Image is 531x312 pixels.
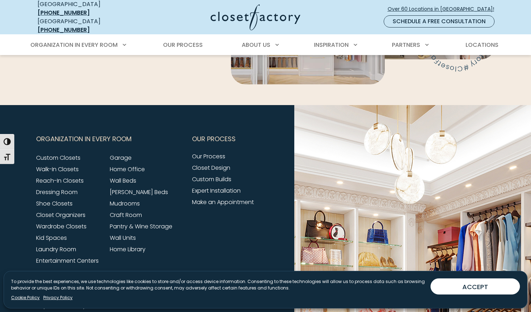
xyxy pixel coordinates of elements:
a: Inspiration Gallery [36,302,86,310]
a: About Us [114,302,139,310]
span: Our Process [163,41,203,49]
a: Expert Installation [192,187,241,195]
a: Schedule a Free Consultation [384,15,495,28]
a: Wall Units [110,234,136,242]
button: Footer Subnav Button - Organization in Every Room [36,130,183,148]
a: Make an Appointment [192,198,254,206]
a: Mudrooms [110,199,140,208]
a: Our Process [192,152,225,160]
img: Closet Factory Logo [211,4,300,30]
a: [PHONE_NUMBER] [38,9,90,17]
div: [GEOGRAPHIC_DATA] [38,17,141,34]
text: o [475,60,484,70]
text: e [467,54,477,64]
nav: Primary Menu [25,35,506,55]
text: y [497,64,503,74]
span: About Us [242,41,270,49]
text: r [501,63,507,73]
a: Entertainment Centers [36,257,99,265]
a: Privacy Policy [43,294,73,301]
text: s [471,58,480,67]
span: Organization in Every Room [36,130,132,148]
a: Pantry & Wine Storage [110,222,172,231]
span: Partners [392,41,420,49]
span: Over 60 Locations in [GEOGRAPHIC_DATA]! [388,5,500,13]
span: Organization in Every Room [30,41,118,49]
a: Franchise [192,302,218,310]
a: Kid Spaces [36,234,67,242]
text: # [490,64,496,74]
text: t [508,60,515,69]
a: Dressing Room [36,188,78,196]
text: l [480,62,485,71]
a: Wardrobe Closets [36,222,87,231]
a: Closet Organizers [36,211,85,219]
a: Reach-In Closets [36,177,84,185]
button: ACCEPT [431,278,520,294]
text: o [504,61,512,71]
text: t [465,52,474,59]
text: c [510,57,520,67]
a: Over 60 Locations in [GEOGRAPHIC_DATA]! [387,3,500,15]
a: Walk-In Closets [36,165,79,173]
a: Cookie Policy [11,294,40,301]
a: Custom Builds [192,175,231,183]
p: To provide the best experiences, we use technologies like cookies to store and/or access device i... [11,278,425,291]
a: Shoe Closets [36,199,73,208]
span: Locations [466,41,498,49]
text: a [513,53,524,63]
a: Laundry Room [36,245,76,253]
a: Garage [110,154,132,162]
a: [PERSON_NAME] Beds [110,188,168,196]
a: Custom Closets [36,154,80,162]
span: Inspiration [314,41,349,49]
a: Closet Design [192,164,230,172]
text: C [483,63,491,73]
span: Our Process [192,130,236,148]
a: Wall Beds [110,177,136,185]
a: [PHONE_NUMBER] [38,26,90,34]
a: Home Office [110,165,145,173]
a: Home Library [110,245,146,253]
button: Footer Subnav Button - Our Process [192,130,261,148]
a: Craft Room [110,211,142,219]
